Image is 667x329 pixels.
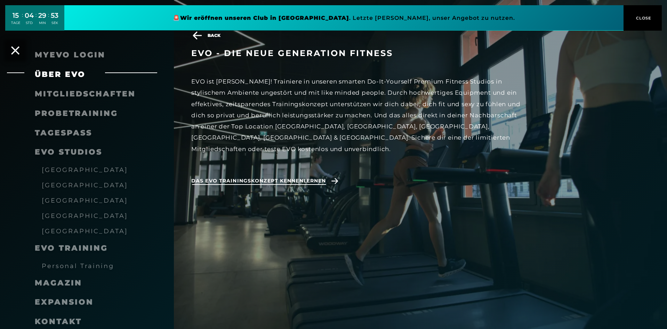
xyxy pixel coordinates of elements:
div: 04 [25,10,34,21]
div: STD [25,21,34,25]
div: : [22,11,23,30]
div: SEK [51,21,58,25]
h3: EVO - die neue Generation Fitness [191,48,522,58]
div: : [48,11,49,30]
a: MyEVO Login [35,50,105,60]
div: 15 [11,10,20,21]
span: CLOSE [634,15,651,21]
div: 53 [51,10,58,21]
button: CLOSE [624,5,662,31]
div: 29 [38,10,46,21]
div: : [35,11,37,30]
div: TAGE [11,21,20,25]
div: MIN [38,21,46,25]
